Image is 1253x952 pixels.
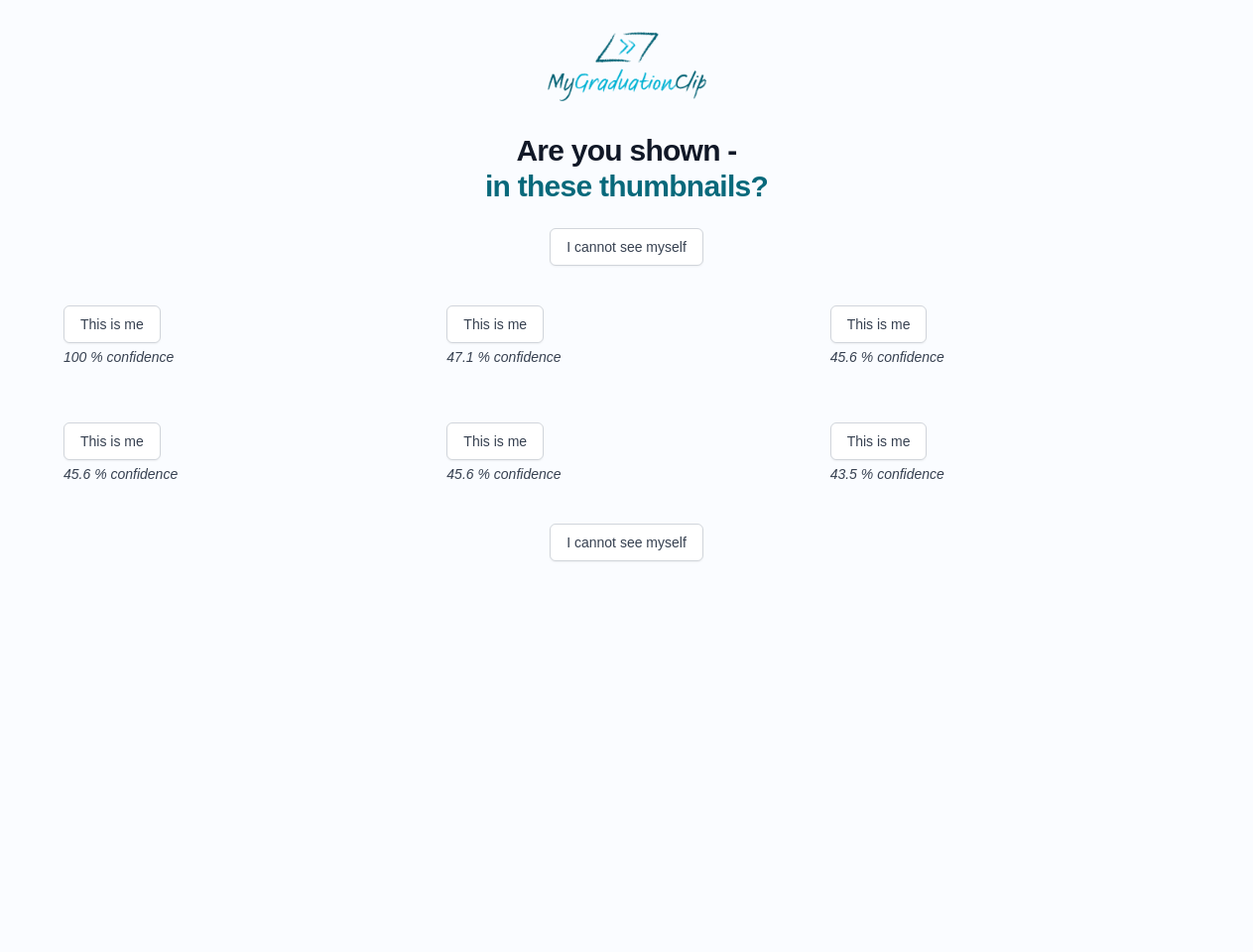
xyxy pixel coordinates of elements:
[446,347,806,367] p: 47.1 % confidence
[446,305,544,343] button: This is me
[830,464,1190,484] p: 43.5 % confidence
[830,347,1190,367] p: 45.6 % confidence
[830,422,928,460] button: This is me
[485,133,768,169] span: Are you shown -
[63,347,423,367] p: 100 % confidence
[63,464,423,484] p: 45.6 % confidence
[550,524,703,561] button: I cannot see myself
[446,464,806,484] p: 45.6 % confidence
[485,170,768,202] span: in these thumbnails?
[63,305,161,343] button: This is me
[63,422,161,460] button: This is me
[830,305,928,343] button: This is me
[446,422,544,460] button: This is me
[550,228,703,266] button: I cannot see myself
[548,32,706,101] img: MyGraduationClip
